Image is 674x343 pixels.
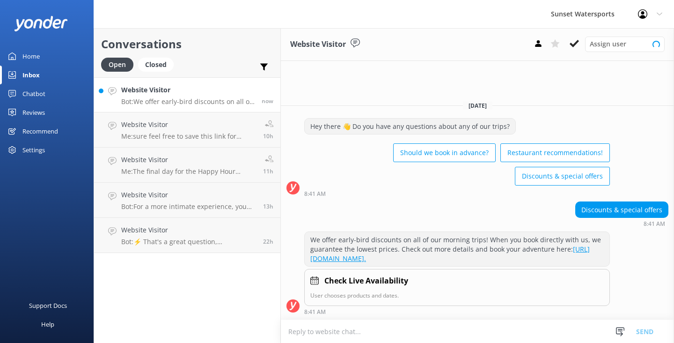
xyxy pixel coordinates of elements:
div: Discounts & special offers [576,202,668,218]
h4: Check Live Availability [324,275,408,287]
h4: Website Visitor [121,119,256,130]
div: Home [22,47,40,66]
p: User chooses products and dates. [310,291,604,300]
h4: Website Visitor [121,85,255,95]
div: Recommend [22,122,58,141]
button: Should we book in advance? [393,143,496,162]
a: Website VisitorBot:We offer early-bird discounts on all of our morning trips! When you book direc... [94,77,280,112]
div: We offer early-bird discounts on all of our morning trips! When you book directly with us, we gua... [305,232,609,266]
span: Sep 07 2025 10:40am (UTC -05:00) America/Cancun [263,132,273,140]
a: Website VisitorMe:sure feel free to save this link for future checkout specials [URL][DOMAIN_NAME... [94,112,280,148]
p: Me: sure feel free to save this link for future checkout specials [URL][DOMAIN_NAME] [121,132,256,141]
span: Sep 07 2025 08:52am (UTC -05:00) America/Cancun [263,167,273,175]
h3: Website Visitor [290,38,346,51]
p: Bot: ⚡ That's a great question, unfortunately I do not know the answer. I'm going to reach out to... [121,238,256,246]
div: Sep 07 2025 08:41pm (UTC -05:00) America/Cancun [304,190,610,197]
span: Sep 07 2025 08:41pm (UTC -05:00) America/Cancun [262,97,273,105]
button: Discounts & special offers [515,167,610,186]
span: Assign user [590,39,626,49]
h4: Website Visitor [121,155,256,165]
div: Open [101,58,133,72]
button: Restaurant recommendations! [500,143,610,162]
div: Reviews [22,103,45,122]
a: Website VisitorBot:For a more intimate experience, you might consider our 15ft Boston Whaler (Coz... [94,183,280,218]
div: Chatbot [22,84,45,103]
div: Sep 07 2025 08:41pm (UTC -05:00) America/Cancun [304,308,610,315]
h2: Conversations [101,35,273,53]
div: Settings [22,141,45,159]
span: Sep 06 2025 10:30pm (UTC -05:00) America/Cancun [263,238,273,246]
a: Website VisitorMe:The final day for the Happy Hour Sandbar trip will be [DATE], due to the upcomi... [94,148,280,183]
div: Hey there 👋 Do you have any questions about any of our trips? [305,119,515,134]
p: Bot: For a more intimate experience, you might consider our 15ft Boston Whaler (Cozy Cruiser), wh... [121,202,256,211]
strong: 8:41 AM [304,309,326,315]
div: Help [41,315,54,334]
span: Sep 07 2025 06:42am (UTC -05:00) America/Cancun [263,202,273,210]
div: Support Docs [29,296,67,315]
img: yonder-white-logo.png [14,16,68,31]
strong: 8:41 AM [304,191,326,197]
div: Sep 07 2025 08:41pm (UTC -05:00) America/Cancun [575,220,668,227]
strong: 8:41 AM [644,221,665,227]
a: Closed [138,59,178,69]
div: Assign User [585,37,665,52]
h4: Website Visitor [121,225,256,235]
a: Website VisitorBot:⚡ That's a great question, unfortunately I do not know the answer. I'm going t... [94,218,280,253]
a: [URL][DOMAIN_NAME]. [310,245,590,263]
p: Bot: We offer early-bird discounts on all of our morning trips! When you book directly with us, w... [121,97,255,106]
span: [DATE] [463,102,492,110]
div: Closed [138,58,174,72]
h4: Website Visitor [121,190,256,200]
div: Inbox [22,66,40,84]
a: Open [101,59,138,69]
p: Me: The final day for the Happy Hour Sandbar trip will be [DATE], due to the upcoming time change... [121,167,256,176]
